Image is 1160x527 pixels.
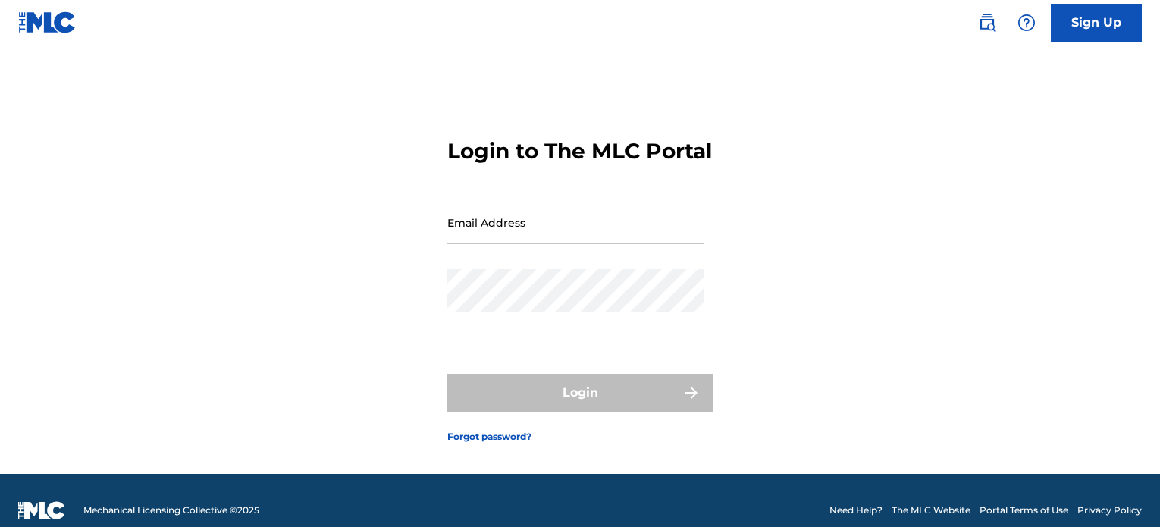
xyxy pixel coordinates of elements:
h3: Login to The MLC Portal [447,138,712,165]
a: Portal Terms of Use [980,503,1068,517]
a: Sign Up [1051,4,1142,42]
a: Need Help? [829,503,883,517]
a: Forgot password? [447,430,531,444]
img: logo [18,501,65,519]
a: The MLC Website [892,503,970,517]
a: Privacy Policy [1077,503,1142,517]
img: MLC Logo [18,11,77,33]
img: help [1017,14,1036,32]
img: search [978,14,996,32]
div: Help [1011,8,1042,38]
span: Mechanical Licensing Collective © 2025 [83,503,259,517]
iframe: Chat Widget [1084,454,1160,527]
a: Public Search [972,8,1002,38]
